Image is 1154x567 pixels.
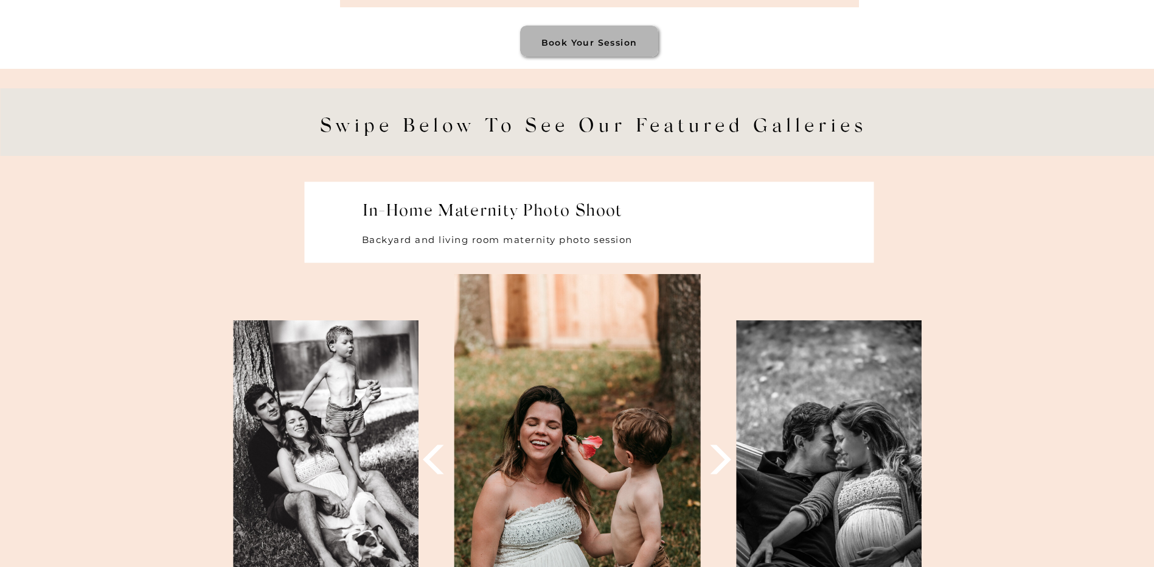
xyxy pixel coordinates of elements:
a: Book your session [523,37,656,46]
a: in-home maternity photo shoot [363,202,673,233]
h2: swipe below to see our Featured Galleries [142,115,1045,196]
a: Backyard and living room maternity photo session [362,233,744,242]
